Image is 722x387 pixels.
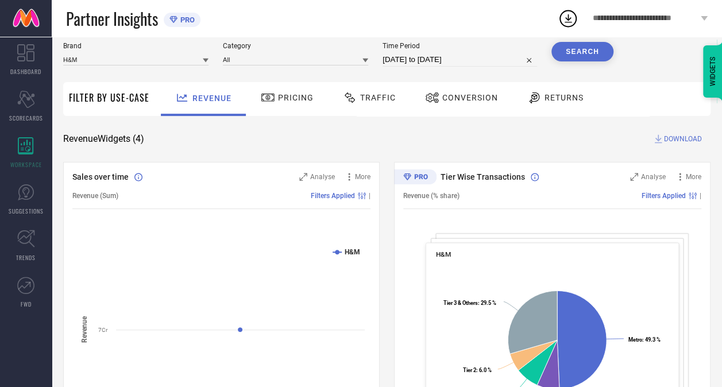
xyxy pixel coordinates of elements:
[558,8,578,29] div: Open download list
[10,160,42,169] span: WORKSPACE
[80,316,88,343] tspan: Revenue
[72,172,129,181] span: Sales over time
[9,207,44,215] span: SUGGESTIONS
[9,114,43,122] span: SCORECARDS
[441,172,525,181] span: Tier Wise Transactions
[436,250,451,258] span: H&M
[72,192,118,200] span: Revenue (Sum)
[278,93,314,102] span: Pricing
[664,133,702,145] span: DOWNLOAD
[463,367,476,373] tspan: Tier 2
[383,53,537,67] input: Select time period
[463,367,492,373] text: : 6.0 %
[310,173,335,181] span: Analyse
[630,173,638,181] svg: Zoom
[63,133,144,145] span: Revenue Widgets ( 4 )
[345,248,360,256] text: H&M
[394,169,437,187] div: Premium
[192,94,231,103] span: Revenue
[311,192,355,200] span: Filters Applied
[641,173,666,181] span: Analyse
[642,192,686,200] span: Filters Applied
[628,336,642,343] tspan: Metro
[551,42,613,61] button: Search
[21,300,32,308] span: FWD
[403,192,460,200] span: Revenue (% share)
[360,93,396,102] span: Traffic
[686,173,701,181] span: More
[66,7,158,30] span: Partner Insights
[223,42,368,50] span: Category
[628,336,661,343] text: : 49.3 %
[355,173,370,181] span: More
[369,192,370,200] span: |
[443,300,496,306] text: : 29.5 %
[69,91,149,105] span: Filter By Use-Case
[10,67,41,76] span: DASHBOARD
[98,327,108,333] text: 7Cr
[545,93,584,102] span: Returns
[299,173,307,181] svg: Zoom
[442,93,498,102] span: Conversion
[177,16,195,24] span: PRO
[383,42,537,50] span: Time Period
[443,300,478,306] tspan: Tier 3 & Others
[700,192,701,200] span: |
[16,253,36,262] span: TRENDS
[63,42,209,50] span: Brand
